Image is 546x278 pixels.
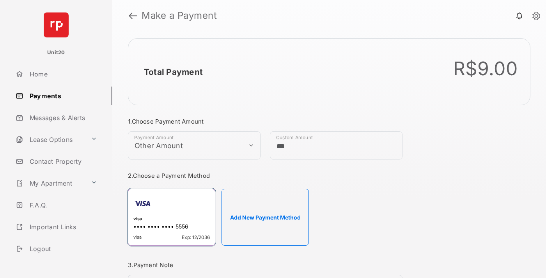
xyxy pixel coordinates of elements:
[12,130,88,149] a: Lease Options
[133,216,210,223] div: visa
[12,239,112,258] a: Logout
[12,174,88,193] a: My Apartment
[44,12,69,37] img: svg+xml;base64,PHN2ZyB4bWxucz0iaHR0cDovL3d3dy53My5vcmcvMjAwMC9zdmciIHdpZHRoPSI2NCIgaGVpZ2h0PSI2NC...
[47,49,65,57] p: Unit20
[128,261,402,269] h3: 3. Payment Note
[12,108,112,127] a: Messages & Alerts
[453,57,518,80] div: R$9.00
[144,67,203,77] h2: Total Payment
[182,234,210,240] span: Exp: 12/2036
[12,152,112,171] a: Contact Property
[222,189,309,246] button: Add New Payment Method
[12,65,112,83] a: Home
[133,234,142,240] span: visa
[128,118,402,125] h3: 1. Choose Payment Amount
[128,172,402,179] h3: 2. Choose a Payment Method
[12,196,112,214] a: F.A.Q.
[142,11,217,20] strong: Make a Payment
[12,87,112,105] a: Payments
[12,218,100,236] a: Important Links
[133,223,210,231] div: •••• •••• •••• 5556
[128,189,215,246] div: visa•••• •••• •••• 5556visaExp: 12/2036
